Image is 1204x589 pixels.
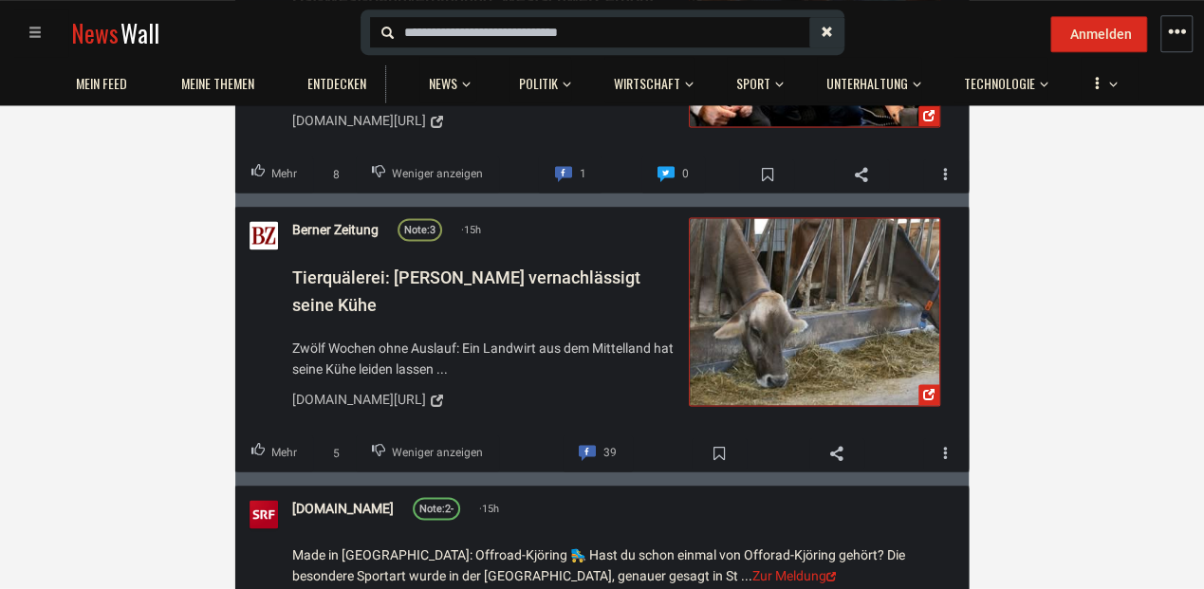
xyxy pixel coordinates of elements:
span: Technologie [963,75,1034,92]
span: News [429,75,457,92]
div: Made in [GEOGRAPHIC_DATA]: Offroad-Kjöring 🛼 Hast du schon einmal von Offorad-Kjöring gehört? Die... [292,543,954,586]
a: Wirtschaft [604,65,690,102]
a: Comment [641,157,705,193]
a: News [419,65,467,102]
span: Zwölf Wochen ohne Auslauf: Ein Landwirt aus dem Mittelland hat seine Kühe leiden lassen ... [292,338,676,380]
a: Note:3 [398,218,442,241]
span: Bookmark [692,438,747,469]
img: Profilbild von Berner Zeitung [250,221,278,249]
button: Politik [509,57,571,102]
span: Meine Themen [181,75,254,92]
div: [DOMAIN_NAME][URL] [292,111,426,132]
button: Wirtschaft [604,57,694,102]
span: Note: [404,225,430,237]
button: Unterhaltung [817,57,921,102]
a: [DOMAIN_NAME] [292,499,394,520]
span: Share [809,438,864,469]
span: Tierquälerei: [PERSON_NAME] vernachlässigt seine Kühe [292,267,640,315]
span: 5 [320,445,353,463]
a: Note:2- [413,497,460,520]
span: Wall [120,15,159,50]
div: [DOMAIN_NAME][URL] [292,390,426,411]
span: News [71,15,119,50]
img: Profilbild von srf.ch [250,500,278,528]
button: Upvote [235,436,313,472]
div: 2- [419,502,454,519]
span: Bookmark [739,159,794,190]
span: Mehr [271,163,297,188]
span: Weniger anzeigen [392,442,483,467]
span: Sport [736,75,770,92]
span: Mehr [271,442,297,467]
span: 15h [461,222,481,239]
button: Downvote [356,157,499,193]
button: Upvote [235,157,313,193]
button: Sport [727,57,784,102]
a: Comment [563,436,633,472]
span: Share [834,159,889,190]
button: Anmelden [1050,16,1147,52]
a: [DOMAIN_NAME][URL] [292,385,676,417]
a: NewsWall [71,15,159,50]
button: Downvote [356,436,499,472]
span: Entdecken [307,75,366,92]
span: 8 [320,166,353,184]
a: Technologie [954,65,1044,102]
a: Berner Zeitung [292,220,379,241]
span: 39 [603,442,617,467]
div: 3 [404,223,435,240]
a: Sport [727,65,780,102]
a: Unterhaltung [817,65,917,102]
span: Mein Feed [76,75,127,92]
span: Weniger anzeigen [392,163,483,188]
span: Unterhaltung [826,75,908,92]
span: Wirtschaft [614,75,680,92]
a: Zur Meldung [752,568,836,583]
span: 15h [479,501,499,518]
span: 0 [682,163,689,188]
a: Comment [538,157,602,193]
span: Politik [519,75,558,92]
span: Anmelden [1070,27,1132,42]
img: Tierquälerei: Berner Bauer vernachlässigt seine Kühe [690,218,939,405]
span: Note: [419,504,445,516]
span: 1 [579,163,585,188]
button: Technologie [954,57,1047,102]
button: News [419,57,476,102]
a: Tierquälerei: Berner Bauer vernachlässigt seine Kühe [689,217,940,406]
a: [DOMAIN_NAME][URL] [292,106,676,138]
a: Politik [509,65,567,102]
